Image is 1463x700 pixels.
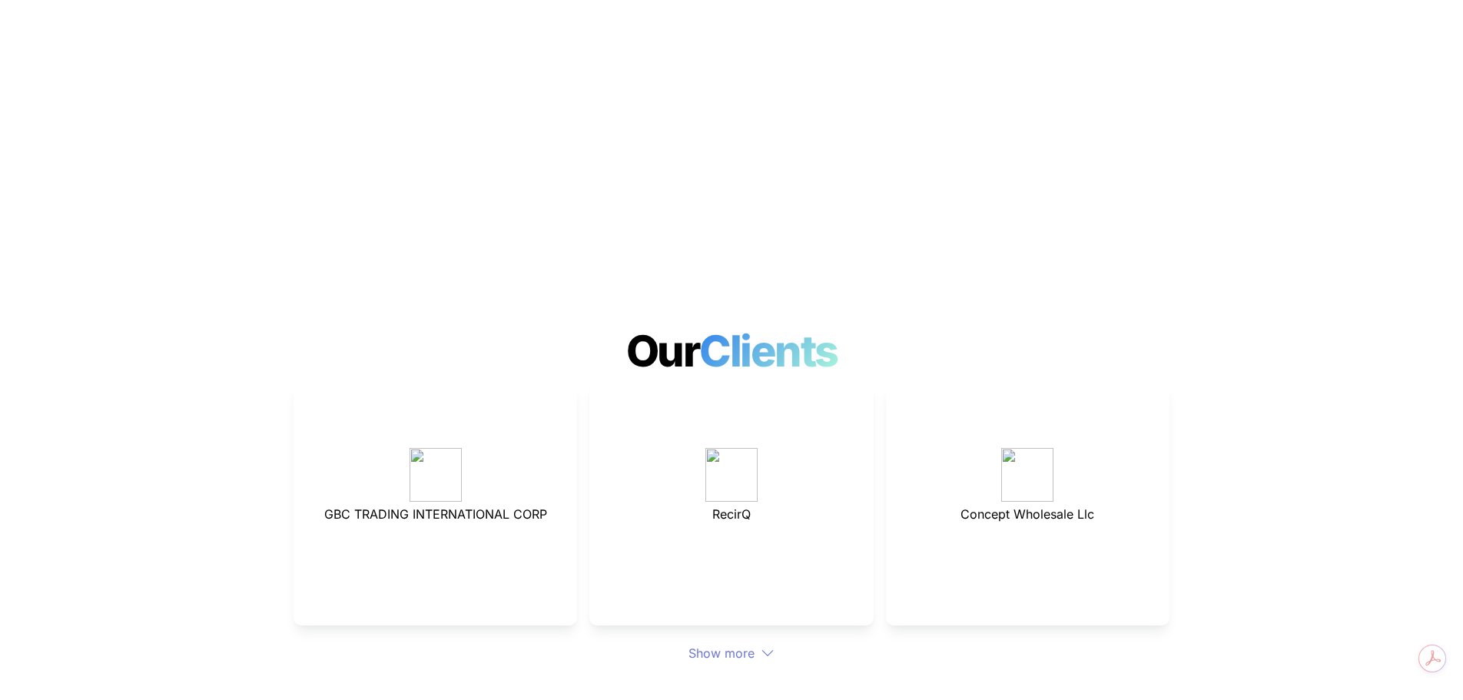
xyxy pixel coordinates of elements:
div: Show more [294,644,1169,662]
span: Our [626,325,700,377]
span: Clients [699,325,846,377]
span: Concept Wholesale Llc [960,506,1094,522]
span: RecirQ [712,506,751,522]
span: GBC TRADING INTERNATIONAL CORP [324,506,547,522]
